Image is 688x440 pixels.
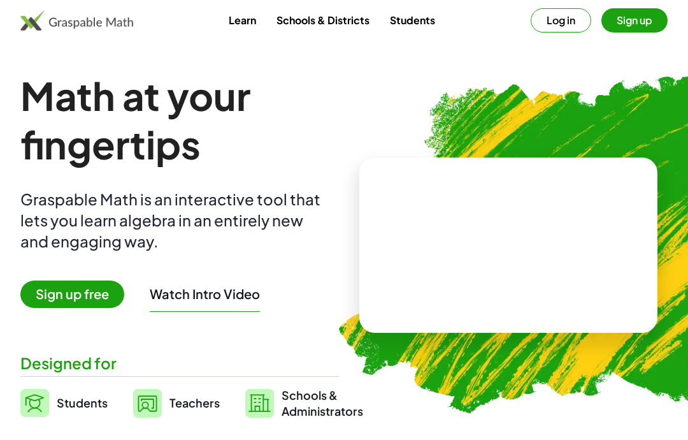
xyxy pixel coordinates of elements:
img: svg%3e [20,389,49,417]
h1: Math at your fingertips [20,71,339,168]
button: Watch Intro Video [150,286,260,302]
a: Schools &Administrators [245,387,363,419]
button: Sign up [601,8,668,33]
a: Learn [219,8,266,32]
div: Designed for [20,353,339,374]
a: Schools & Districts [266,8,380,32]
img: svg%3e [133,389,162,418]
span: Students [57,395,108,410]
img: svg%3e [245,389,274,418]
div: Graspable Math is an interactive tool that lets you learn algebra in an entirely new and engaging... [20,189,326,252]
a: Students [380,8,445,32]
span: Sign up free [20,281,124,308]
a: Teachers [133,387,220,419]
a: Students [20,387,108,419]
video: What is this? This is dynamic math notation. Dynamic math notation plays a central role in how Gr... [413,197,604,293]
span: Teachers [169,395,220,410]
button: Log in [531,8,591,33]
span: Schools & Administrators [282,387,363,419]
